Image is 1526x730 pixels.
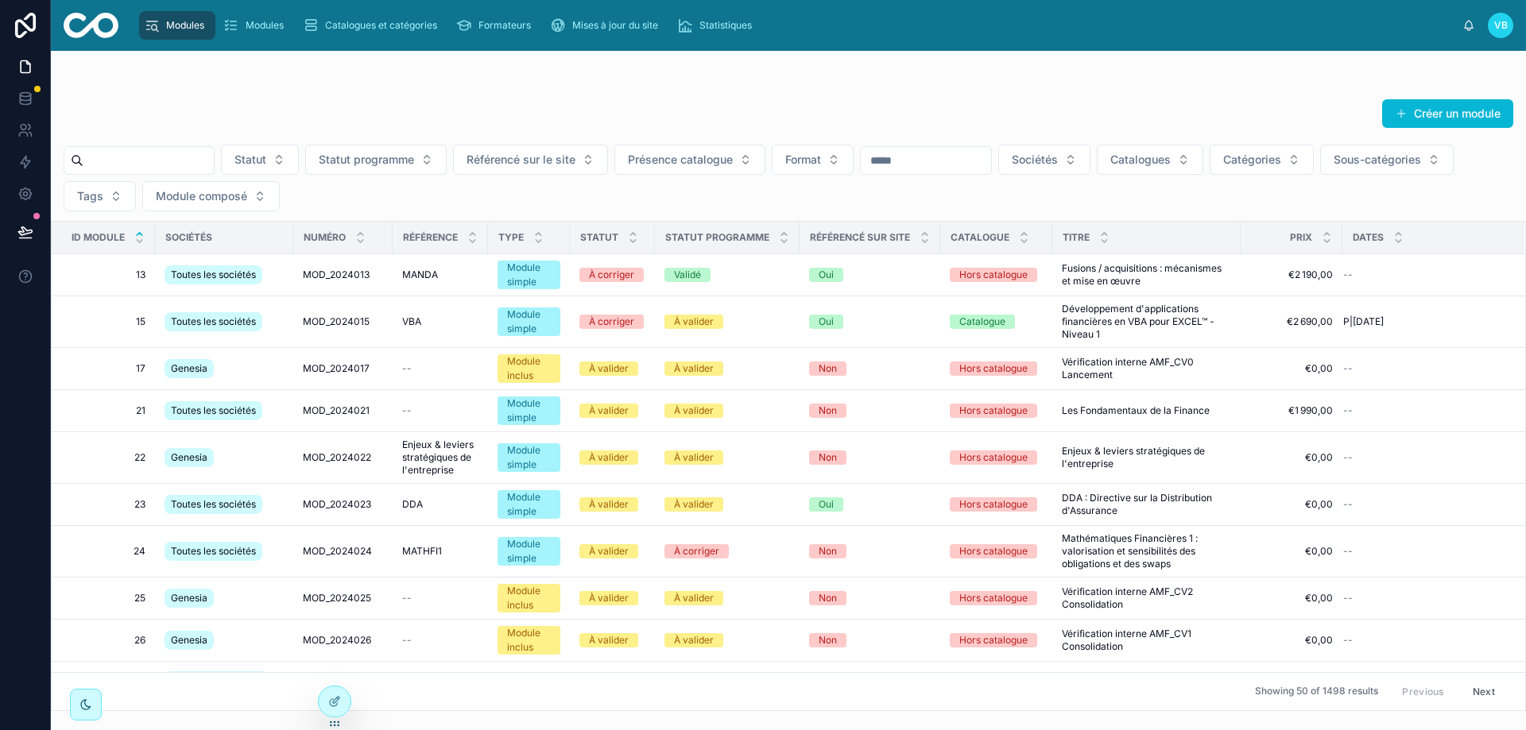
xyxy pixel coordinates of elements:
[809,361,931,376] a: Non
[579,633,645,647] a: À valider
[628,152,733,168] span: Présence catalogue
[402,498,478,511] a: DDA
[664,404,790,418] a: À valider
[819,544,837,558] div: Non
[498,490,560,519] a: Module simple
[402,362,478,375] a: --
[498,396,560,425] a: Module simple
[664,544,790,558] a: À corriger
[1062,262,1231,288] a: Fusions / acquisitions : mécanismes et mise en œuvre
[498,537,560,566] a: Module simple
[303,498,371,511] span: MOD_2024023
[1250,268,1333,281] a: €2 190,00
[959,497,1028,512] div: Hors catalogue
[305,145,447,175] button: Select Button
[589,268,634,282] div: À corriger
[64,181,136,211] button: Select Button
[1334,152,1421,168] span: Sous-catégories
[71,592,145,604] span: 25
[478,19,531,32] span: Formateurs
[809,450,931,465] a: Non
[71,362,145,375] a: 17
[303,634,371,647] span: MOD_2024026
[959,404,1028,418] div: Hors catalogue
[402,634,478,647] a: --
[572,19,658,32] span: Mises à jour du site
[498,261,560,289] a: Module simple
[1012,152,1058,168] span: Sociétés
[950,268,1043,282] a: Hors catalogue
[1250,451,1333,464] a: €0,00
[809,544,931,558] a: Non
[71,268,145,281] a: 13
[171,592,207,604] span: Genesia
[998,145,1090,175] button: Select Button
[1343,268,1353,281] span: --
[589,544,629,558] div: À valider
[950,450,1043,465] a: Hors catalogue
[1223,152,1281,168] span: Catégories
[1320,145,1454,175] button: Select Button
[674,497,714,512] div: À valider
[809,497,931,512] a: Oui
[1110,152,1171,168] span: Catalogues
[402,404,478,417] a: --
[507,261,551,289] div: Module simple
[507,307,551,336] div: Module simple
[674,544,719,558] div: À corriger
[171,362,207,375] span: Genesia
[1062,356,1231,381] a: Vérification interne AMF_CV0 Lancement
[959,450,1028,465] div: Hors catalogue
[1062,585,1231,611] a: Vérification interne AMF_CV2 Consolidation
[507,354,551,383] div: Module inclus
[507,490,551,519] div: Module simple
[1343,634,1353,647] span: --
[1250,404,1333,417] a: €1 990,00
[809,268,931,282] a: Oui
[579,544,645,558] a: À valider
[809,591,931,605] a: Non
[1382,99,1513,128] a: Créer un module
[303,498,383,511] a: MOD_2024023
[507,396,551,425] div: Module simple
[71,545,145,558] a: 24
[664,315,790,329] a: À valider
[402,268,438,281] span: MANDA
[1062,404,1231,417] a: Les Fondamentaux de la Finance
[664,591,790,605] a: À valider
[950,404,1043,418] a: Hors catalogue
[498,584,560,612] a: Module inclus
[1210,145,1314,175] button: Select Button
[402,315,478,328] a: VBA
[959,591,1028,605] div: Hors catalogue
[71,404,145,417] a: 21
[304,231,346,244] span: Numéro
[402,438,478,477] a: Enjeux & leviers stratégiques de l'entreprise
[402,268,478,281] a: MANDA
[402,634,412,647] span: --
[171,404,256,417] span: Toutes les sociétés
[451,11,542,40] a: Formateurs
[165,585,284,611] a: Genesia
[131,8,1462,43] div: scrollable content
[77,188,103,204] span: Tags
[1343,404,1353,417] span: --
[819,361,837,376] div: Non
[498,443,560,472] a: Module simple
[303,634,383,647] a: MOD_2024026
[1343,498,1505,511] a: --
[1250,498,1333,511] span: €0,00
[1343,498,1353,511] span: --
[467,152,575,168] span: Référencé sur le site
[303,545,372,558] span: MOD_2024024
[589,361,629,376] div: À valider
[166,19,204,32] span: Modules
[403,231,458,244] span: Référence
[1250,592,1333,604] span: €0,00
[579,404,645,418] a: À valider
[165,356,284,381] a: Genesia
